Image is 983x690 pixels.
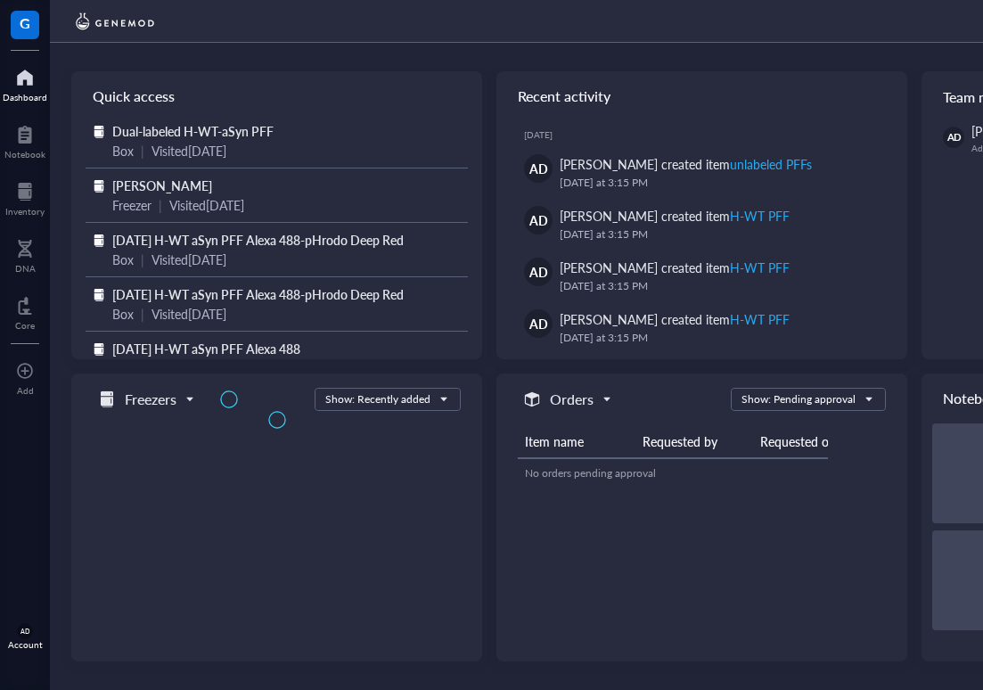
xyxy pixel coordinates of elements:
h5: Freezers [125,389,176,410]
th: Item name [518,425,635,458]
span: AD [20,628,30,636]
div: H-WT PFF [730,259,790,276]
div: [DATE] [524,129,893,140]
div: Visited [DATE] [152,250,226,269]
a: Core [15,292,35,331]
span: AD [529,159,548,178]
div: H-WT PFF [730,207,790,225]
div: Core [15,320,35,331]
a: Dashboard [3,63,47,103]
div: Box [112,141,134,160]
span: AD [946,130,961,145]
span: G [20,12,30,34]
a: AD[PERSON_NAME] created itemH-WT PFF[DATE] at 3:15 PM [511,302,893,354]
div: DNA [15,263,36,274]
th: Requested on [753,425,856,458]
div: | [141,250,144,269]
div: Show: Pending approval [741,391,856,407]
div: Box [112,250,134,269]
div: Recent activity [496,71,907,121]
h5: Orders [550,389,594,410]
div: Box [112,304,134,324]
a: AD[PERSON_NAME] created itemH-WT PFF[DATE] at 3:15 PM [511,199,893,251]
div: [PERSON_NAME] created item [560,309,790,329]
span: AD [529,314,548,333]
div: H-WT PFF [730,310,790,328]
div: [PERSON_NAME] created item [560,154,812,174]
a: Notebook [4,120,45,160]
span: [DATE] H-WT aSyn PFF Alexa 488-pHrodo Deep Red [112,231,404,249]
div: [PERSON_NAME] created item [560,258,790,277]
div: Visited [DATE] [152,304,226,324]
div: Show: Recently added [325,391,430,407]
div: Add [17,385,34,396]
div: Visited [DATE] [169,195,244,215]
div: | [141,141,144,160]
div: [DATE] at 3:15 PM [560,174,879,192]
span: [DATE] H-WT aSyn PFF Alexa 488-pHrodo Deep Red [112,285,404,303]
div: Inventory [5,206,45,217]
div: Account [8,639,43,650]
div: Dashboard [3,92,47,103]
a: Inventory [5,177,45,217]
div: No orders pending approval [525,465,849,481]
div: | [141,304,144,324]
span: AD [529,262,548,282]
span: AD [529,210,548,230]
img: genemod-logo [71,11,159,32]
div: Visited [DATE] [152,141,226,160]
div: [DATE] at 3:15 PM [560,226,879,243]
a: AD[PERSON_NAME] created itemunlabeled PFFs[DATE] at 3:15 PM [511,147,893,199]
div: Freezer [112,195,152,215]
div: [PERSON_NAME] created item [560,206,790,226]
div: Quick access [71,71,482,121]
span: Dual-labeled H-WT-aSyn PFF [112,122,274,140]
div: Notebook [4,149,45,160]
a: DNA [15,234,36,274]
span: [DATE] H-WT aSyn PFF Alexa 488 [112,340,300,357]
div: | [159,195,162,215]
div: unlabeled PFFs [730,155,812,173]
span: [PERSON_NAME] [112,177,212,194]
a: AD[PERSON_NAME] created itemH-WT PFF[DATE] at 3:15 PM [511,251,893,302]
th: Requested by [635,425,753,458]
div: [DATE] at 3:15 PM [560,329,879,347]
div: [DATE] at 3:15 PM [560,277,879,295]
